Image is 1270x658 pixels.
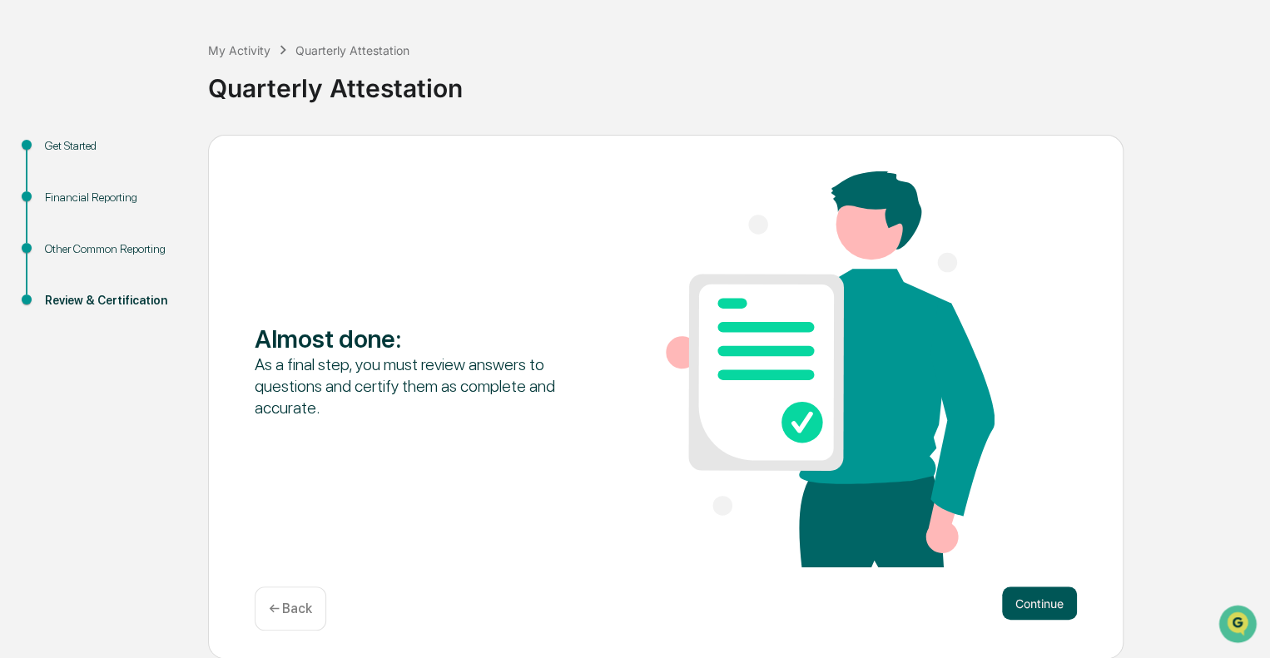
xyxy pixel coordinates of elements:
div: As a final step, you must review answers to questions and certify them as complete and accurate. [255,354,583,418]
a: Powered byPylon [117,281,201,294]
div: Almost done : [255,324,583,354]
div: We're available if you need us! [57,144,211,157]
div: 🖐️ [17,211,30,225]
div: Quarterly Attestation [295,43,409,57]
div: My Activity [208,43,270,57]
p: How can we help? [17,35,303,62]
div: Review & Certification [45,292,181,309]
a: 🗄️Attestations [114,203,213,233]
div: Quarterly Attestation [208,60,1262,103]
iframe: Open customer support [1217,603,1262,648]
a: 🖐️Preclearance [10,203,114,233]
button: Continue [1002,586,1077,620]
img: Almost done [666,171,995,567]
span: Pylon [166,282,201,294]
span: Attestations [137,210,206,226]
span: Preclearance [33,210,107,226]
div: 🗄️ [121,211,134,225]
img: 1746055101610-c473b297-6a78-478c-a979-82029cc54cd1 [17,127,47,157]
span: Data Lookup [33,241,105,258]
div: Start new chat [57,127,273,144]
a: 🔎Data Lookup [10,235,112,265]
div: 🔎 [17,243,30,256]
div: Get Started [45,137,181,155]
button: Start new chat [283,132,303,152]
div: Financial Reporting [45,189,181,206]
p: ← Back [269,601,312,616]
div: Other Common Reporting [45,240,181,258]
